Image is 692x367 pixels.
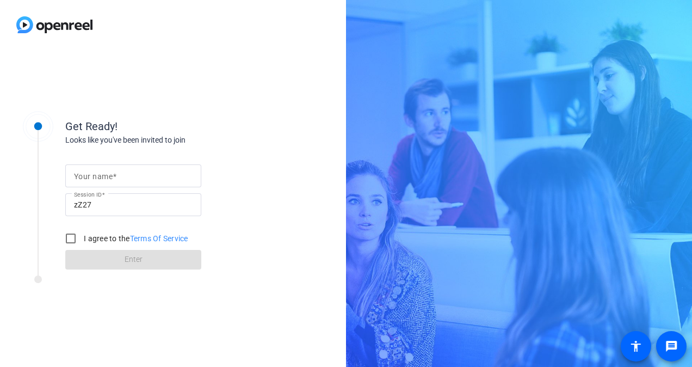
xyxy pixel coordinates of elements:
div: Get Ready! [65,118,283,134]
div: Looks like you've been invited to join [65,134,283,146]
mat-label: Your name [74,172,113,181]
a: Terms Of Service [130,234,188,243]
mat-icon: accessibility [629,340,642,353]
label: I agree to the [82,233,188,244]
mat-label: Session ID [74,191,102,198]
mat-icon: message [665,340,678,353]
